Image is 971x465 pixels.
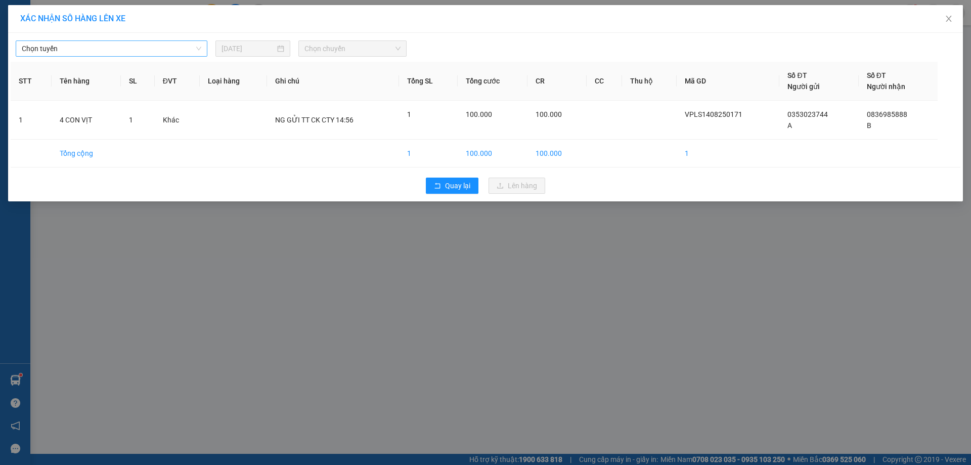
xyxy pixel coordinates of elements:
[622,62,677,101] th: Thu hộ
[399,62,458,101] th: Tổng SL
[527,140,587,167] td: 100.000
[52,62,121,101] th: Tên hàng
[426,178,478,194] button: rollbackQuay lại
[20,14,125,23] span: XÁC NHẬN SỐ HÀNG LÊN XE
[129,116,133,124] span: 1
[121,62,155,101] th: SL
[685,110,742,118] span: VPLS1408250171
[222,43,275,54] input: 14/08/2025
[787,82,820,91] span: Người gửi
[11,62,52,101] th: STT
[11,101,52,140] td: 1
[155,101,200,140] td: Khác
[445,180,470,191] span: Quay lại
[945,15,953,23] span: close
[267,62,399,101] th: Ghi chú
[787,71,807,79] span: Số ĐT
[867,121,871,130] span: B
[867,110,907,118] span: 0836985888
[787,110,828,118] span: 0353023744
[489,178,545,194] button: uploadLên hàng
[935,5,963,33] button: Close
[22,41,201,56] span: Chọn tuyến
[527,62,587,101] th: CR
[52,140,121,167] td: Tổng cộng
[867,71,886,79] span: Số ĐT
[275,116,354,124] span: NG GỬI TT CK CTY 14:56
[867,82,905,91] span: Người nhận
[434,182,441,190] span: rollback
[466,110,492,118] span: 100.000
[536,110,562,118] span: 100.000
[587,62,622,101] th: CC
[787,121,792,130] span: A
[677,62,780,101] th: Mã GD
[200,62,267,101] th: Loại hàng
[304,41,401,56] span: Chọn chuyến
[399,140,458,167] td: 1
[458,140,527,167] td: 100.000
[407,110,411,118] span: 1
[458,62,527,101] th: Tổng cước
[52,101,121,140] td: 4 CON VỊT
[155,62,200,101] th: ĐVT
[677,140,780,167] td: 1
